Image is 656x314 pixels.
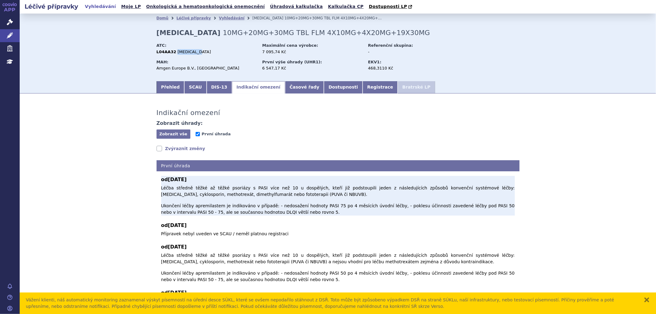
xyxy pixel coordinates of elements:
[219,16,245,20] a: Vyhledávání
[144,2,267,11] a: Onkologická a hematoonkologická onemocnění
[157,60,169,64] strong: MAH:
[262,60,322,64] strong: První výše úhrady (UHR1):
[157,16,169,20] a: Domů
[196,132,200,136] input: První úhrada
[157,160,519,172] h4: První úhrada
[184,81,206,93] a: SCAU
[284,16,396,20] span: 10MG+20MG+30MG TBL FLM 4X10MG+4X20MG+19X30MG
[644,297,650,303] button: zavřít
[369,4,407,9] span: Dostupnosti LP
[161,185,515,216] p: Léčba středně těžké až těžké psoriázy s PASI více než 10 u dospělých, kteří již podstoupili jeden...
[20,2,83,11] h2: Léčivé přípravky
[161,243,515,251] b: od
[159,132,187,136] span: Zobrazit vše
[368,43,413,48] strong: Referenční skupina:
[168,177,187,182] span: [DATE]
[202,132,231,136] span: První úhrada
[324,81,363,93] a: Dostupnosti
[268,2,325,11] a: Úhradová kalkulačka
[168,290,187,296] span: [DATE]
[168,222,187,228] span: [DATE]
[367,2,415,11] a: Dostupnosti LP
[83,2,118,11] a: Vyhledávání
[161,231,515,237] p: Přípravek nebyl uveden ve SCAU / neměl platnou registraci
[168,244,187,250] span: [DATE]
[157,29,221,37] strong: [MEDICAL_DATA]
[161,289,515,296] b: od
[262,66,362,71] div: 6 547,17 Kč
[157,81,185,93] a: Přehled
[177,50,211,54] span: [MEDICAL_DATA]
[285,81,324,93] a: Časové řady
[157,50,177,54] strong: L04AA32
[161,252,515,283] p: Léčba středně těžké až těžké psoriázy s PASI více než 10 u dospělých, kteří již podstoupili jeden...
[161,176,515,183] b: od
[232,81,285,93] a: Indikační omezení
[252,16,283,20] span: [MEDICAL_DATA]
[262,43,318,48] strong: Maximální cena výrobce:
[363,81,398,93] a: Registrace
[157,43,167,48] strong: ATC:
[157,109,221,117] h3: Indikační omezení
[26,297,638,310] div: Vážení klienti, náš automatický monitoring zaznamenal výskyt písemností na úřední desce SÚKL, kte...
[223,29,430,37] span: 10MG+20MG+30MG TBL FLM 4X10MG+4X20MG+19X30MG
[326,2,366,11] a: Kalkulačka CP
[157,129,190,139] button: Zobrazit vše
[177,16,211,20] a: Léčivé přípravky
[157,66,256,71] div: Amgen Europe B.V., [GEOGRAPHIC_DATA]
[262,49,362,55] div: 7 095,74 Kč
[368,60,381,64] strong: EKV1:
[157,145,205,152] a: Zvýraznit změny
[207,81,232,93] a: DIS-13
[161,222,515,229] b: od
[368,66,437,71] div: 468,3110 Kč
[368,49,437,55] div: -
[157,120,203,126] h4: Zobrazit úhrady:
[119,2,143,11] a: Moje LP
